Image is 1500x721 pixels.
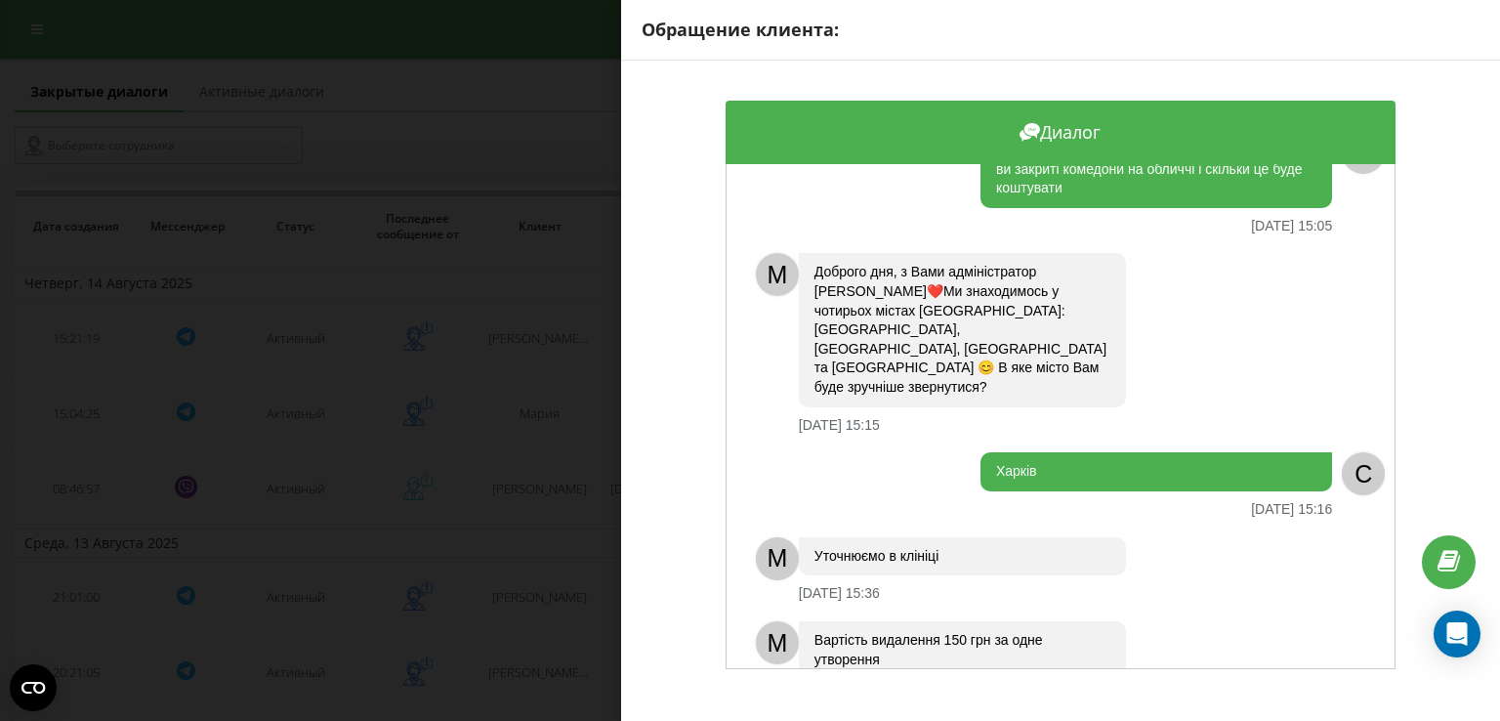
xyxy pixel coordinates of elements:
[1342,452,1385,495] div: C
[1251,501,1332,518] div: [DATE] 15:16
[756,621,799,664] div: M
[799,621,1126,679] div: Вартість видалення 150 грн за одне утворення
[799,417,880,434] div: [DATE] 15:15
[980,131,1332,208] div: Доброго дня,підкажіть будь ласка чи видаляєте ви закриті комедони на обличчі і скільки це буде ко...
[726,101,1396,164] div: Диалог
[756,537,799,580] div: M
[642,18,1479,43] div: Обращение клиента:
[1251,218,1332,234] div: [DATE] 15:05
[980,452,1332,491] div: Харків
[799,253,1126,406] div: Доброго дня, з Вами адміністратор [PERSON_NAME]❤️Ми знаходимось у чотирьох містах [GEOGRAPHIC_DAT...
[10,664,57,711] button: Open CMP widget
[1434,611,1480,657] div: Open Intercom Messenger
[756,253,799,296] div: M
[799,585,880,602] div: [DATE] 15:36
[799,537,1126,576] div: Уточнюємо в клініці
